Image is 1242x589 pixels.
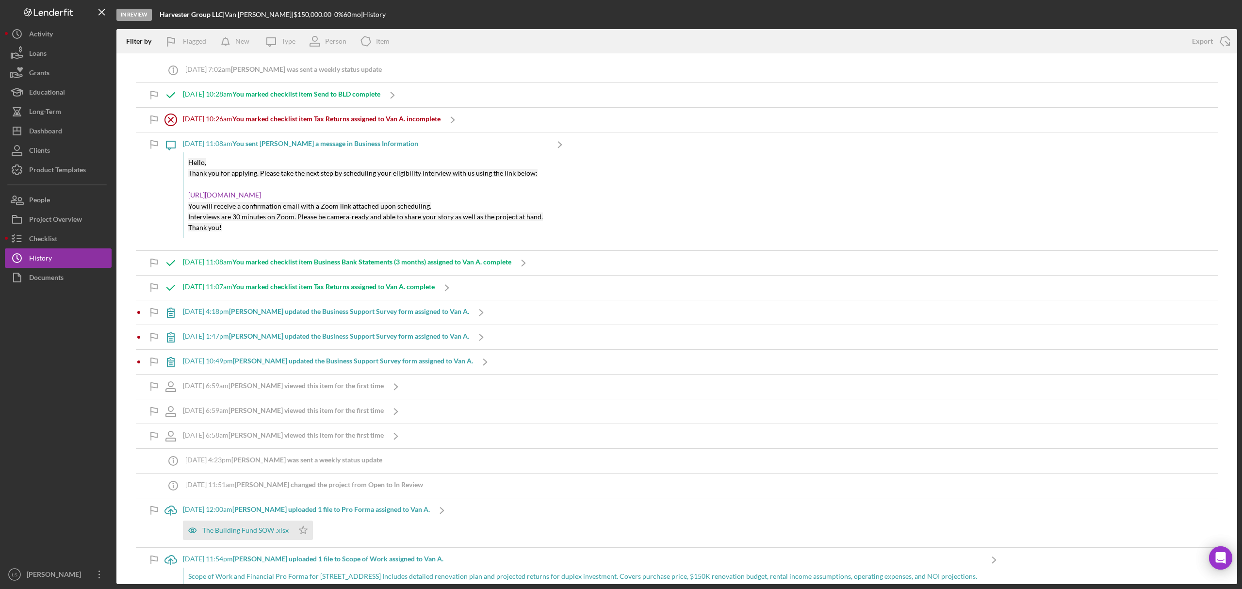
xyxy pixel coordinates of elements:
[188,191,261,199] a: [URL][DOMAIN_NAME]
[185,456,382,464] div: [DATE] 4:23pm
[5,210,112,229] button: Project Overview
[232,282,435,291] b: You marked checklist item Tax Returns assigned to Van A. complete
[5,121,112,141] button: Dashboard
[29,229,57,251] div: Checklist
[229,307,469,315] b: [PERSON_NAME] updated the Business Support Survey form assigned to Van A.
[29,24,53,46] div: Activity
[185,65,382,73] div: [DATE] 7:02am
[233,357,473,365] b: [PERSON_NAME] updated the Business Support Survey form assigned to Van A.
[183,258,511,266] div: [DATE] 11:08am
[232,139,418,147] b: You sent [PERSON_NAME] a message in Business Information
[5,229,112,248] button: Checklist
[229,381,384,390] b: [PERSON_NAME] viewed this item for the first time
[235,480,423,489] b: [PERSON_NAME] changed the project from Open to In Review
[188,223,222,231] mark: Thank you!
[183,568,982,585] div: Scope of Work and Financial Pro Forma for [STREET_ADDRESS] Includes detailed renovation plan and ...
[159,424,408,448] a: [DATE] 6:58am[PERSON_NAME] viewed this item for the first time
[229,431,384,439] b: [PERSON_NAME] viewed this item for the first time
[294,11,334,18] div: $150,000.00
[29,102,61,124] div: Long-Term
[233,555,443,563] b: [PERSON_NAME] uploaded 1 file to Scope of Work assigned to Van A.
[29,121,62,143] div: Dashboard
[1209,546,1232,570] div: Open Intercom Messenger
[188,213,543,221] mark: Interviews are 30 minutes on Zoom. Please be camera-ready and able to share your story as well as...
[29,82,65,104] div: Educational
[281,37,295,45] div: Type
[159,83,405,107] a: [DATE] 10:28amYou marked checklist item Send to BLD complete
[183,32,206,51] div: Flagged
[5,565,112,584] button: LS[PERSON_NAME]
[116,9,152,21] div: In Review
[5,268,112,287] button: Documents
[232,258,511,266] b: You marked checklist item Business Bank Statements (3 months) assigned to Van A. complete
[183,308,469,315] div: [DATE] 4:18pm
[5,102,112,121] a: Long-Term
[183,283,435,291] div: [DATE] 11:07am
[159,300,493,325] a: [DATE] 4:18pm[PERSON_NAME] updated the Business Support Survey form assigned to Van A.
[183,382,384,390] div: [DATE] 6:59am
[334,11,343,18] div: 0 %
[159,32,216,51] button: Flagged
[232,505,430,513] b: [PERSON_NAME] uploaded 1 file to Pro Forma assigned to Van A.
[229,332,469,340] b: [PERSON_NAME] updated the Business Support Survey form assigned to Van A.
[183,332,469,340] div: [DATE] 1:47pm
[5,190,112,210] button: People
[29,44,47,65] div: Loans
[225,11,294,18] div: Van [PERSON_NAME] |
[159,132,572,250] a: [DATE] 11:08amYou sent [PERSON_NAME] a message in Business InformationHello,Thank you for applyin...
[231,456,382,464] b: [PERSON_NAME] was sent a weekly status update
[29,160,86,182] div: Product Templates
[5,141,112,160] button: Clients
[1192,32,1213,51] div: Export
[5,160,112,180] button: Product Templates
[188,169,538,177] mark: Thank you for applying. Please take the next step by scheduling your eligibility interview with u...
[235,32,249,51] div: New
[29,63,49,85] div: Grants
[232,90,380,98] b: You marked checklist item Send to BLD complete
[216,32,259,51] button: New
[159,399,408,424] a: [DATE] 6:59am[PERSON_NAME] viewed this item for the first time
[12,572,17,577] text: LS
[5,63,112,82] button: Grants
[159,276,459,300] a: [DATE] 11:07amYou marked checklist item Tax Returns assigned to Van A. complete
[343,11,361,18] div: 60 mo
[232,115,441,123] b: You marked checklist item Tax Returns assigned to Van A. incomplete
[202,526,289,534] div: The Building Fund SOW .xlsx
[325,37,346,45] div: Person
[183,357,473,365] div: [DATE] 10:49pm
[159,251,536,275] a: [DATE] 11:08amYou marked checklist item Business Bank Statements (3 months) assigned to Van A. co...
[231,65,382,73] b: [PERSON_NAME] was sent a weekly status update
[126,37,159,45] div: Filter by
[29,210,82,231] div: Project Overview
[185,481,423,489] div: [DATE] 11:51am
[5,82,112,102] button: Educational
[159,375,408,399] a: [DATE] 6:59am[PERSON_NAME] viewed this item for the first time
[159,498,454,547] a: [DATE] 12:00am[PERSON_NAME] uploaded 1 file to Pro Forma assigned to Van A.The Building Fund SOW ...
[29,190,50,212] div: People
[29,141,50,163] div: Clients
[5,248,112,268] button: History
[183,407,384,414] div: [DATE] 6:59am
[159,350,497,374] a: [DATE] 10:49pm[PERSON_NAME] updated the Business Support Survey form assigned to Van A.
[183,555,982,563] div: [DATE] 11:54pm
[5,44,112,63] button: Loans
[183,506,430,513] div: [DATE] 12:00am
[183,115,441,123] div: [DATE] 10:26am
[29,268,64,290] div: Documents
[183,140,548,147] div: [DATE] 11:08am
[188,202,431,210] mark: You will receive a confirmation email with a Zoom link attached upon scheduling.
[183,521,313,540] button: The Building Fund SOW .xlsx
[5,24,112,44] a: Activity
[29,248,52,270] div: History
[159,325,493,349] a: [DATE] 1:47pm[PERSON_NAME] updated the Business Support Survey form assigned to Van A.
